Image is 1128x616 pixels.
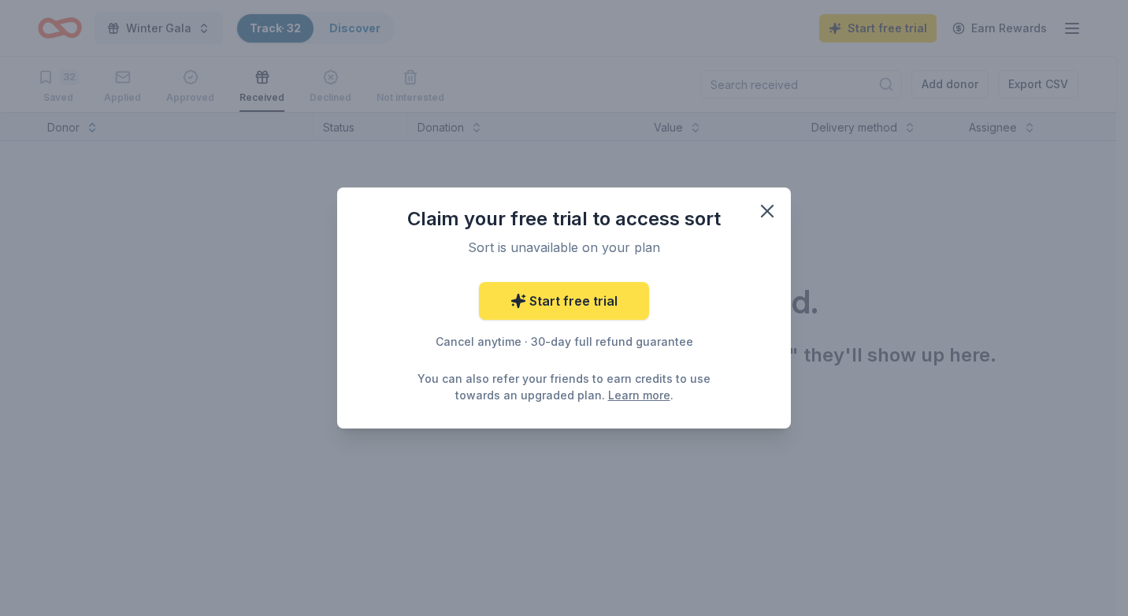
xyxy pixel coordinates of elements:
[479,282,649,320] a: Start free trial
[369,206,759,232] div: Claim your free trial to access sort
[413,370,715,403] div: You can also refer your friends to earn credits to use towards an upgraded plan. .
[369,332,759,351] div: Cancel anytime · 30-day full refund guarantee
[388,238,740,257] div: Sort is unavailable on your plan
[608,387,670,403] a: Learn more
